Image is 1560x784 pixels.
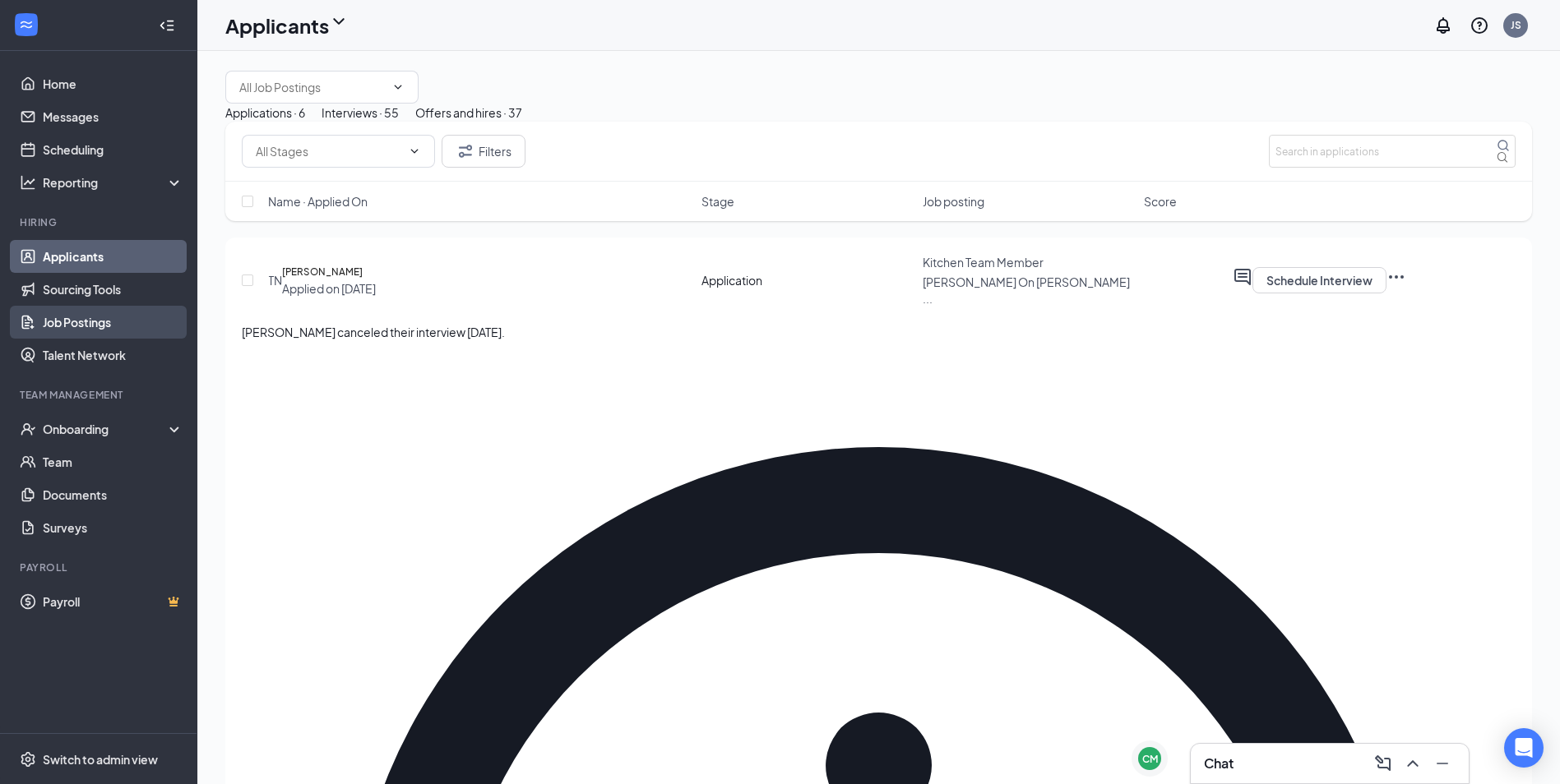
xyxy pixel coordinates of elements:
[1386,267,1406,287] svg: Ellipses
[1433,754,1452,773] svg: Minimize
[322,104,399,122] div: Interviews · 55
[1504,728,1544,768] div: Open Intercom Messenger
[1373,754,1393,773] svg: ComposeMessage
[1470,16,1489,35] svg: QuestionInfo
[43,306,183,339] a: Job Postings
[1497,139,1510,152] svg: MagnifyingGlass
[20,421,36,437] svg: UserCheck
[43,511,183,544] a: Surveys
[268,272,282,288] div: TN
[43,478,183,511] a: Documents
[20,388,180,402] div: Team Management
[239,78,385,96] input: All Job Postings
[20,560,180,574] div: Payroll
[43,445,183,478] a: Team
[43,421,169,437] div: Onboarding
[43,174,184,191] div: Reporting
[1400,750,1426,777] button: ChevronUp
[1403,754,1423,773] svg: ChevronUp
[43,751,158,768] div: Switch to admin view
[43,240,183,273] a: Applicants
[282,280,376,297] div: Applied on [DATE]
[43,339,183,371] a: Talent Network
[1433,16,1453,35] svg: Notifications
[43,273,183,306] a: Sourcing Tools
[256,142,401,160] input: All Stages
[456,141,475,161] svg: Filter
[225,104,305,122] div: Applications · 6
[408,145,421,158] svg: ChevronDown
[701,193,734,210] span: Stage
[20,215,180,229] div: Hiring
[1252,267,1386,293] button: Schedule Interview
[391,81,405,94] svg: ChevronDown
[415,104,522,122] div: Offers and hires · 37
[159,17,175,34] svg: Collapse
[1144,193,1177,210] span: Score
[282,264,363,280] h5: [PERSON_NAME]
[923,193,984,210] span: Job posting
[43,100,183,133] a: Messages
[43,585,183,618] a: PayrollCrown
[1511,18,1521,32] div: JS
[268,193,368,210] span: Name · Applied On
[1429,750,1456,777] button: Minimize
[1204,754,1234,772] h3: Chat
[20,174,36,191] svg: Analysis
[43,67,183,100] a: Home
[1233,267,1252,287] svg: ActiveChat
[923,255,1044,270] span: Kitchen Team Member
[923,274,1130,306] span: [PERSON_NAME] On [PERSON_NAME] ...
[1269,135,1516,168] input: Search in applications
[20,751,36,768] svg: Settings
[43,133,183,166] a: Scheduling
[329,12,349,31] svg: ChevronDown
[442,135,525,168] button: Filter Filters
[1370,750,1396,777] button: ComposeMessage
[18,16,35,33] svg: WorkstreamLogo
[225,12,329,39] h1: Applicants
[701,272,913,288] div: Application
[1142,752,1158,766] div: CM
